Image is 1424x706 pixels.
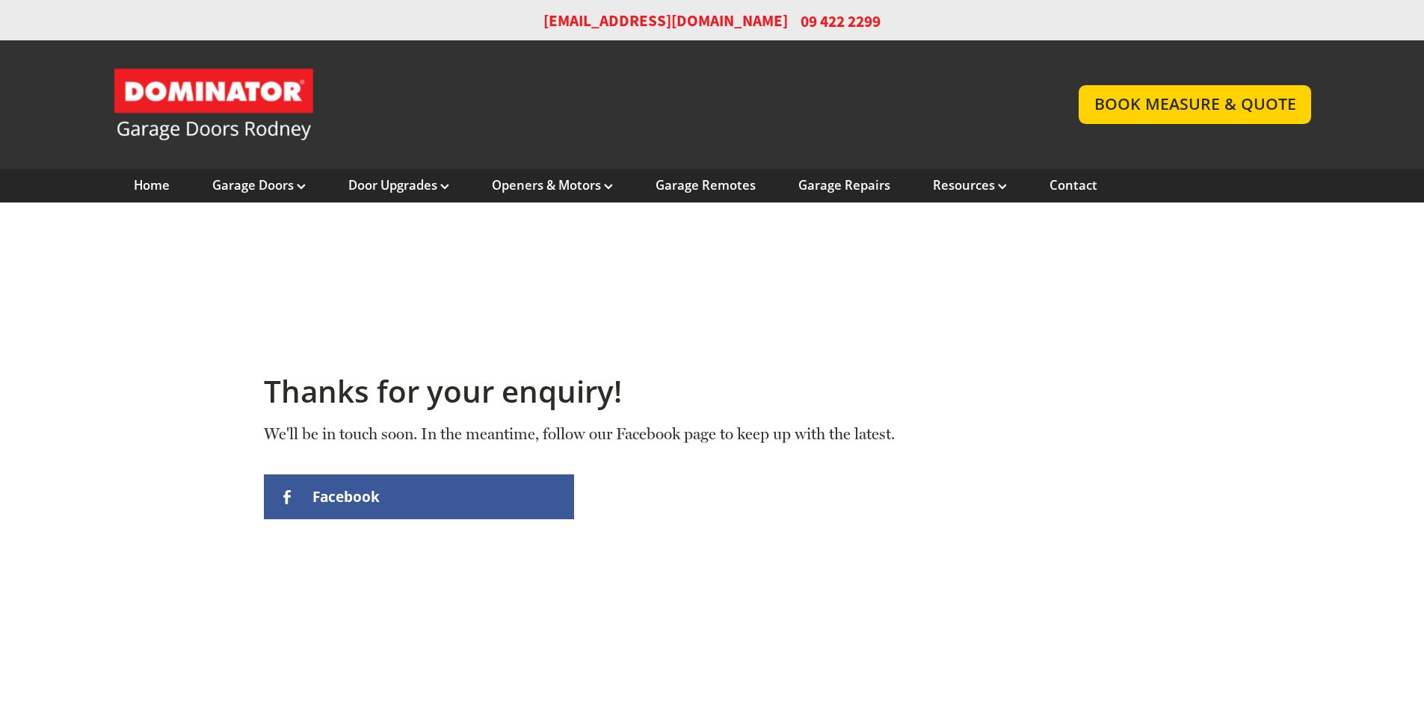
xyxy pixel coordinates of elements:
a: BOOK MEASURE & QUOTE [1079,85,1311,123]
span: Facebook [312,487,380,507]
h2: Thanks for your enquiry! [264,374,1161,409]
p: We'll be in touch soon. In the meantime, follow our Facebook page to keep up with the latest. [264,422,1161,446]
a: Garage Doors [212,177,306,193]
a: Resources [933,177,1007,193]
a: [EMAIL_ADDRESS][DOMAIN_NAME] [543,10,788,32]
a: Garage Repairs [798,177,890,193]
a: Garage Remotes [656,177,756,193]
span: 09 422 2299 [801,10,881,32]
a: Openers & Motors [492,177,613,193]
a: Facebook [264,474,575,520]
a: Contact [1049,177,1097,193]
a: Door Upgrades [348,177,449,193]
a: Home [134,177,170,193]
